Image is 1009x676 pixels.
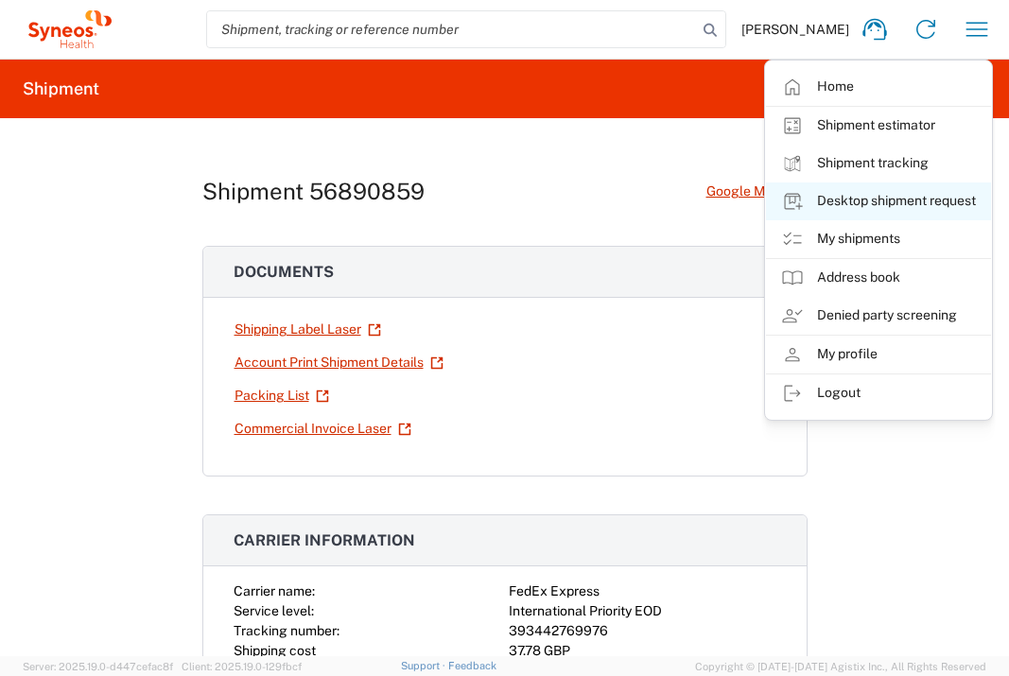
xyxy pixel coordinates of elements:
[509,601,776,621] div: International Priority EOD
[741,21,849,38] span: [PERSON_NAME]
[234,623,339,638] span: Tracking number:
[23,78,99,100] h2: Shipment
[766,145,991,182] a: Shipment tracking
[766,336,991,373] a: My profile
[766,220,991,258] a: My shipments
[234,412,412,445] a: Commercial Invoice Laser
[766,68,991,106] a: Home
[234,346,444,379] a: Account Print Shipment Details
[695,658,986,675] span: Copyright © [DATE]-[DATE] Agistix Inc., All Rights Reserved
[509,581,776,601] div: FedEx Express
[509,621,776,641] div: 393442769976
[766,297,991,335] a: Denied party screening
[234,379,330,412] a: Packing List
[234,583,315,598] span: Carrier name:
[766,259,991,297] a: Address book
[448,660,496,671] a: Feedback
[401,660,448,671] a: Support
[207,11,697,47] input: Shipment, tracking or reference number
[234,531,415,549] span: Carrier information
[509,641,776,661] div: 37.78 GBP
[182,661,302,672] span: Client: 2025.19.0-129fbcf
[234,313,382,346] a: Shipping Label Laser
[705,175,808,208] a: Google Maps
[202,178,425,205] h1: Shipment 56890859
[234,643,316,658] span: Shipping cost
[234,263,334,281] span: Documents
[766,182,991,220] a: Desktop shipment request
[23,661,173,672] span: Server: 2025.19.0-d447cefac8f
[234,603,314,618] span: Service level:
[766,107,991,145] a: Shipment estimator
[766,374,991,412] a: Logout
